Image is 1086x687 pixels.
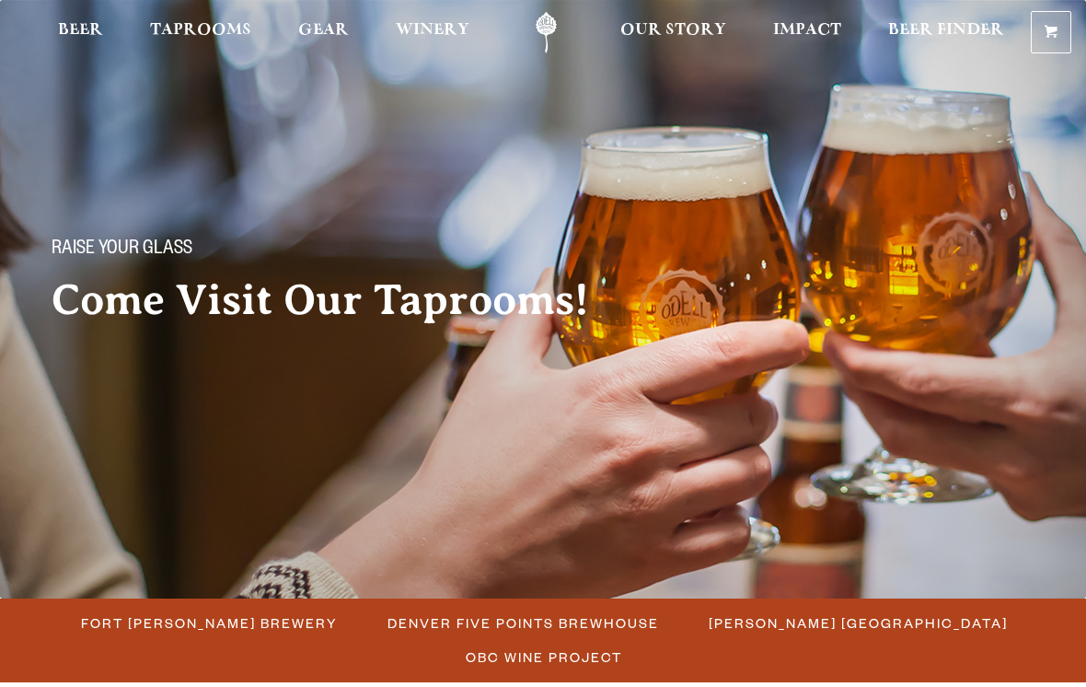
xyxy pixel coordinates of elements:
[698,610,1017,636] a: [PERSON_NAME] [GEOGRAPHIC_DATA]
[70,610,347,636] a: Fort [PERSON_NAME] Brewery
[298,23,349,38] span: Gear
[46,12,115,53] a: Beer
[888,23,1004,38] span: Beer Finder
[376,610,668,636] a: Denver Five Points Brewhouse
[608,12,738,53] a: Our Story
[52,277,626,323] h2: Come Visit Our Taprooms!
[620,23,726,38] span: Our Story
[52,239,192,262] span: Raise your glass
[761,12,853,53] a: Impact
[138,12,263,53] a: Taprooms
[709,610,1008,636] span: [PERSON_NAME] [GEOGRAPHIC_DATA]
[81,610,338,636] span: Fort [PERSON_NAME] Brewery
[876,12,1016,53] a: Beer Finder
[384,12,481,53] a: Winery
[773,23,841,38] span: Impact
[396,23,469,38] span: Winery
[150,23,251,38] span: Taprooms
[455,644,631,670] a: OBC Wine Project
[387,610,659,636] span: Denver Five Points Brewhouse
[466,644,622,670] span: OBC Wine Project
[58,23,103,38] span: Beer
[512,12,581,53] a: Odell Home
[286,12,361,53] a: Gear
